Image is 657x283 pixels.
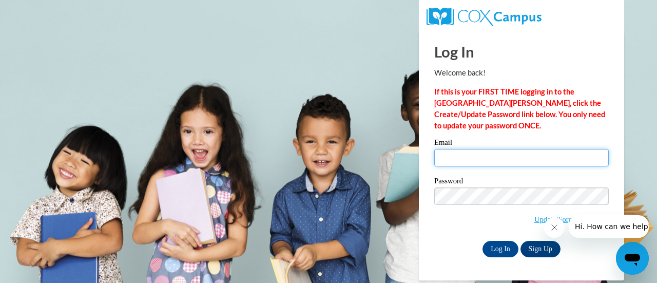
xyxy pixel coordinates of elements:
[434,41,609,62] h1: Log In
[534,215,609,223] a: Update/Forgot Password
[427,8,542,26] img: COX Campus
[520,241,561,257] a: Sign Up
[6,7,83,15] span: Hi. How can we help?
[482,241,518,257] input: Log In
[544,217,565,238] iframe: Close message
[434,177,609,187] label: Password
[616,242,649,275] iframe: Button to launch messaging window
[434,67,609,79] p: Welcome back!
[434,139,609,149] label: Email
[569,215,649,238] iframe: Message from company
[434,87,605,130] strong: If this is your FIRST TIME logging in to the [GEOGRAPHIC_DATA][PERSON_NAME], click the Create/Upd...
